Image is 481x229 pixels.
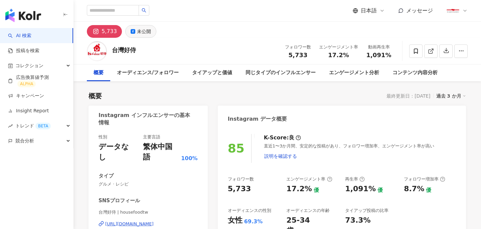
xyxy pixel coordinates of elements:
div: データなし [99,142,136,162]
div: コンテンツ内容分析 [392,69,438,77]
div: Instagram データ概要 [228,115,287,123]
div: 概要 [94,69,104,77]
div: 女性 [228,215,243,226]
span: rise [8,124,13,128]
div: 再生率 [345,176,365,182]
div: 優 [377,187,383,194]
img: KOL Avatar [87,41,107,61]
div: 繁体中国語 [143,142,179,162]
button: 5,733 [87,25,122,38]
button: 未公開 [125,25,156,38]
span: 説明を確認する [264,153,297,159]
div: フォロワー数 [285,44,311,50]
div: フォロワー増加率 [404,176,445,182]
div: 73.3% [345,215,370,226]
div: Instagram インフルエンサーの基本情報 [99,112,194,127]
div: 概要 [89,91,102,101]
span: 競合分析 [15,133,34,148]
span: 17.2% [328,52,349,59]
div: エンゲージメント率 [286,176,332,182]
img: logo [5,9,41,22]
span: トレンド [15,118,51,133]
span: 100% [181,155,197,162]
div: タイプ [99,173,114,180]
button: 説明を確認する [264,149,297,163]
div: BETA [35,123,51,129]
div: 主要言語 [143,134,160,140]
div: オーディエンスの性別 [228,208,271,214]
div: エンゲージメント率 [319,44,358,50]
div: 最終更新日：[DATE] [386,93,430,99]
div: 同じタイプのインフルエンサー [246,69,316,77]
div: 5,733 [228,184,251,194]
span: 1,091% [366,52,391,59]
div: オーディエンス/フォロワー [117,69,179,77]
div: SNSプロフィール [99,197,140,204]
a: searchAI 検索 [8,32,31,39]
div: 優 [426,187,431,194]
div: 台灣好侍 [112,46,136,54]
div: 直近1〜3か月間、安定的な投稿があり、フォロワー増加率、エンゲージメント率が高い [264,143,456,162]
div: 未公開 [137,27,151,36]
a: Insight Report [8,108,49,114]
div: タイアップと価値 [192,69,232,77]
div: 優 [314,187,319,194]
span: グルメ · レシピ [99,181,198,187]
span: search [142,8,146,13]
div: 17.2% [286,184,312,194]
a: 投稿を検索 [8,47,39,54]
div: 性別 [99,134,107,140]
div: 過去 3 か月 [436,92,466,100]
a: [URL][DOMAIN_NAME] [99,221,198,227]
div: K-Score : [264,134,301,141]
span: 5,733 [289,51,308,59]
span: メッセージ [406,7,433,14]
div: タイアップ投稿の比率 [345,208,388,214]
div: 動画再生率 [366,44,391,50]
div: フォロワー数 [228,176,254,182]
div: 1,091% [345,184,376,194]
div: [URL][DOMAIN_NAME] [105,221,154,227]
div: 85 [228,141,245,155]
span: 台灣好侍 | housefoodtw [99,209,198,215]
div: 69.3% [244,218,263,225]
a: キャンペーン [8,93,44,99]
div: 8.7% [404,184,424,194]
span: 日本語 [361,7,377,14]
a: 広告換算値予測ALPHA [8,74,68,88]
div: 5,733 [102,27,117,36]
div: オーディエンスの年齢 [286,208,330,214]
span: コレクション [15,58,43,73]
div: エンゲージメント分析 [329,69,379,77]
img: 359824279_785383976458838_6227106914348312772_n.png [447,4,459,17]
div: 良 [289,134,294,141]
